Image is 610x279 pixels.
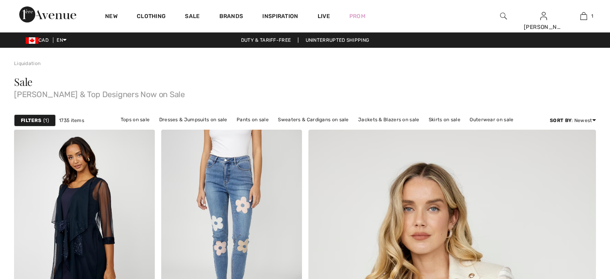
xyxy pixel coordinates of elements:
div: : Newest [550,117,596,124]
a: Tops on sale [117,114,154,125]
img: search the website [500,11,507,21]
span: Inspiration [262,13,298,21]
strong: Filters [21,117,41,124]
a: Brands [219,13,243,21]
img: 1ère Avenue [19,6,76,22]
span: 1735 items [59,117,84,124]
span: EN [57,37,67,43]
a: Live [318,12,330,20]
a: New [105,13,118,21]
a: Outerwear on sale [466,114,517,125]
a: Liquidation [14,61,41,66]
span: 1 [43,117,49,124]
a: Dresses & Jumpsuits on sale [155,114,231,125]
a: 1 [564,11,603,21]
a: Sweaters & Cardigans on sale [274,114,353,125]
span: CAD [26,37,52,43]
a: Sign In [540,12,547,20]
img: My Bag [580,11,587,21]
span: [PERSON_NAME] & Top Designers Now on Sale [14,87,596,98]
a: Jackets & Blazers on sale [354,114,424,125]
a: Clothing [137,13,166,21]
img: Canadian Dollar [26,37,39,44]
a: Skirts on sale [425,114,464,125]
a: Prom [349,12,365,20]
img: My Info [540,11,547,21]
a: Sale [185,13,200,21]
span: 1 [591,12,593,20]
a: Pants on sale [233,114,273,125]
div: [PERSON_NAME] [524,23,563,31]
strong: Sort By [550,118,571,123]
span: Sale [14,75,32,89]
